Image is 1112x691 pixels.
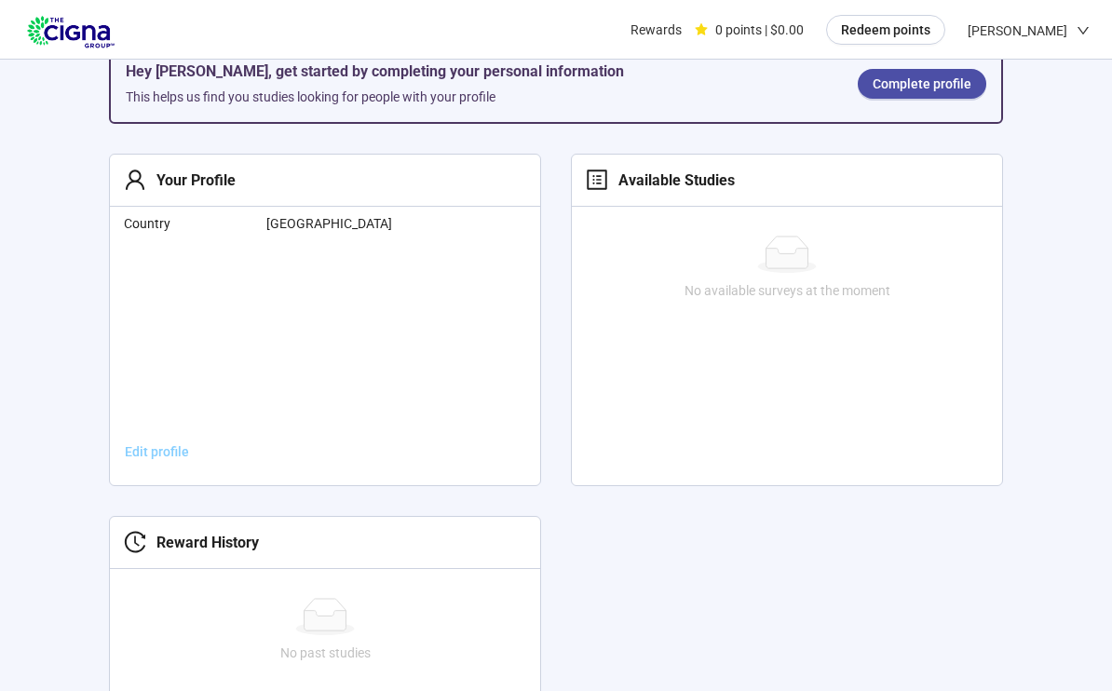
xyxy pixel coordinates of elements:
span: down [1077,24,1090,37]
span: [PERSON_NAME] [968,1,1067,61]
h5: Hey [PERSON_NAME], get started by completing your personal information [126,61,828,83]
span: user [124,169,146,191]
span: Edit profile [125,441,189,462]
span: history [124,531,146,553]
span: [GEOGRAPHIC_DATA] [266,213,453,234]
div: This helps us find you studies looking for people with your profile [126,87,828,107]
span: Country [124,213,251,234]
span: Redeem points [841,20,930,40]
a: Edit profile [110,437,204,467]
div: Your Profile [146,169,236,192]
span: profile [586,169,608,191]
div: No available surveys at the moment [579,280,995,301]
button: Redeem points [826,15,945,45]
div: No past studies [117,643,533,663]
a: Complete profile [858,69,986,99]
span: star [695,23,708,36]
div: Available Studies [608,169,735,192]
div: Reward History [146,531,259,554]
span: Complete profile [873,74,971,94]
